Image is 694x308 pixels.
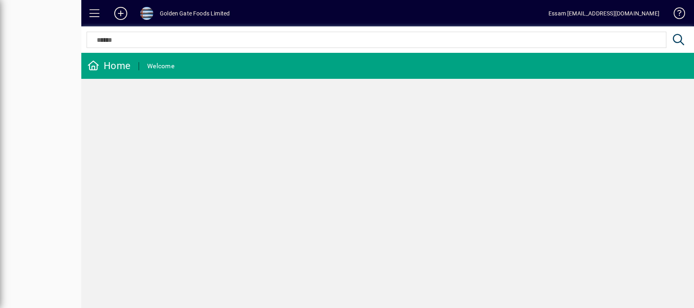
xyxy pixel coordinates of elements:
button: Add [108,6,134,21]
div: Welcome [147,60,174,73]
div: Essam [EMAIL_ADDRESS][DOMAIN_NAME] [548,7,659,20]
div: Golden Gate Foods Limited [160,7,230,20]
button: Profile [134,6,160,21]
a: Knowledge Base [668,2,684,28]
div: Home [87,59,131,72]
